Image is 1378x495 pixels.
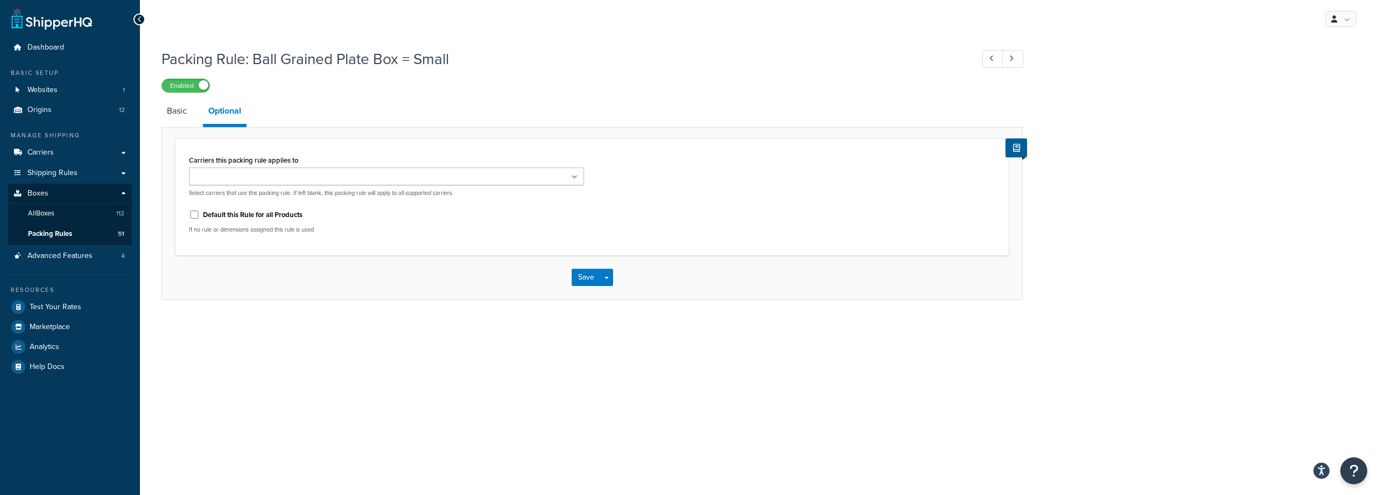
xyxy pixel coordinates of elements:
span: Shipping Rules [27,169,78,178]
button: Save [572,269,601,286]
p: If no rule or dimensions assigned this rule is used [189,226,584,234]
a: Websites1 [8,80,132,100]
span: Analytics [30,343,59,352]
span: All Boxes [28,209,54,218]
label: Enabled [162,79,209,92]
li: Advanced Features [8,246,132,266]
a: Next Record [1002,50,1023,68]
span: 1 [123,86,125,95]
a: Dashboard [8,38,132,58]
p: Select carriers that use this packing rule. If left blank, this packing rule will apply to all su... [189,189,584,197]
button: Show Help Docs [1006,138,1027,157]
span: 12 [119,106,125,115]
a: Advanced Features4 [8,246,132,266]
span: Boxes [27,189,48,198]
span: Packing Rules [28,229,72,239]
a: Packing Rules51 [8,224,132,244]
span: Origins [27,106,52,115]
a: Marketplace [8,317,132,337]
div: Basic Setup [8,68,132,78]
span: Marketplace [30,323,70,332]
a: Help Docs [8,357,132,377]
span: Test Your Rates [30,303,81,312]
label: Carriers this packing rule applies to [189,156,298,164]
button: Open Resource Center [1340,457,1367,484]
span: Dashboard [27,43,64,52]
span: 4 [121,252,125,261]
div: Resources [8,285,132,295]
span: 112 [116,209,124,218]
h1: Packing Rule: Ball Grained Plate Box = Small [161,48,962,69]
span: 51 [118,229,124,239]
a: Optional [203,98,247,127]
div: Manage Shipping [8,131,132,140]
a: Shipping Rules [8,163,132,183]
a: Origins12 [8,100,132,120]
label: Default this Rule for all Products [203,210,303,220]
li: Websites [8,80,132,100]
span: Websites [27,86,58,95]
li: Packing Rules [8,224,132,244]
a: Previous Record [982,50,1003,68]
li: Origins [8,100,132,120]
a: Basic [161,98,192,124]
span: Advanced Features [27,252,93,261]
a: Carriers [8,143,132,163]
a: Test Your Rates [8,297,132,317]
li: Boxes [8,184,132,245]
a: Boxes [8,184,132,204]
a: AllBoxes112 [8,204,132,224]
a: Analytics [8,337,132,357]
span: Help Docs [30,362,65,372]
span: Carriers [27,148,54,157]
